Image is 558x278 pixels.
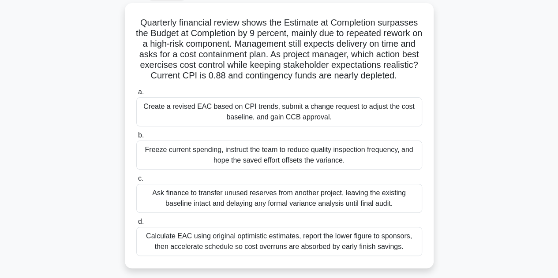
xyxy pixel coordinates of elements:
span: a. [138,88,144,96]
div: Freeze current spending, instruct the team to reduce quality inspection frequency, and hope the s... [136,141,422,170]
div: Ask finance to transfer unused reserves from another project, leaving the existing baseline intac... [136,184,422,213]
div: Create a revised EAC based on CPI trends, submit a change request to adjust the cost baseline, an... [136,97,422,126]
span: c. [138,174,143,182]
span: d. [138,218,144,225]
span: b. [138,131,144,139]
div: Calculate EAC using original optimistic estimates, report the lower figure to sponsors, then acce... [136,227,422,256]
h5: Quarterly financial review shows the Estimate at Completion surpasses the Budget at Completion by... [135,17,423,82]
